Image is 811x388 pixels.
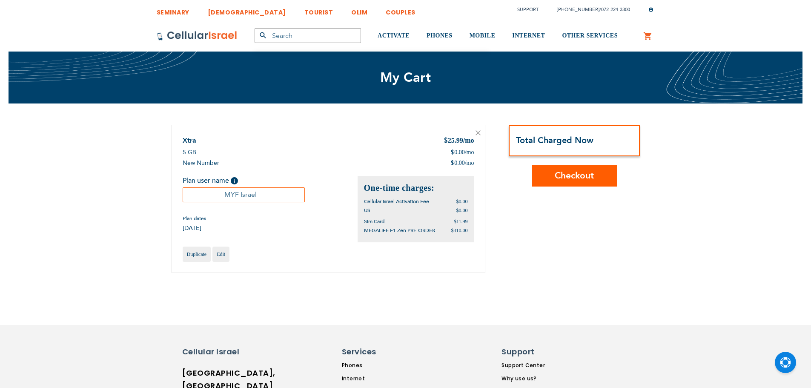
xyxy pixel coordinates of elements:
[183,136,196,145] a: Xtra
[454,218,468,224] span: $11.99
[502,346,552,357] h6: Support
[217,251,225,257] span: Edit
[601,6,630,13] a: 072-224-3300
[351,2,367,18] a: OLIM
[157,2,189,18] a: SEMINARY
[450,148,454,157] span: $
[364,207,370,214] span: US
[183,159,219,167] span: New Number
[444,136,474,146] div: 25.99
[450,159,474,167] div: 0.00
[502,375,557,382] a: Why use us?
[342,346,414,357] h6: Services
[212,247,229,262] a: Edit
[512,20,545,52] a: INTERNET
[304,2,333,18] a: TOURIST
[516,135,593,146] strong: Total Charged Now
[183,247,211,262] a: Duplicate
[182,346,255,357] h6: Cellular Israel
[183,215,206,222] span: Plan dates
[364,218,384,225] span: Sim Card
[386,2,416,18] a: COUPLES
[463,137,474,144] span: /mo
[378,32,410,39] span: ACTIVATE
[255,28,361,43] input: Search
[562,32,618,39] span: OTHER SERVICES
[380,69,431,86] span: My Cart
[450,148,474,157] div: 0.00
[427,20,453,52] a: PHONES
[450,159,454,167] span: $
[465,159,474,167] span: /mo
[470,20,496,52] a: MOBILE
[378,20,410,52] a: ACTIVATE
[451,227,468,233] span: $310.00
[364,198,429,205] span: Cellular Israel Activation Fee
[465,148,474,157] span: /mo
[364,227,435,234] span: MEGALIFE F1 Zen PRE-ORDER
[512,32,545,39] span: INTERNET
[208,2,286,18] a: [DEMOGRAPHIC_DATA]
[555,170,594,182] span: Checkout
[444,136,448,146] span: $
[517,6,539,13] a: Support
[470,32,496,39] span: MOBILE
[532,165,617,187] button: Checkout
[557,6,599,13] a: [PHONE_NUMBER]
[562,20,618,52] a: OTHER SERVICES
[548,3,630,16] li: /
[183,224,206,232] span: [DATE]
[183,176,229,185] span: Plan user name
[183,148,196,156] span: 5 GB
[157,31,238,41] img: Cellular Israel Logo
[342,375,419,382] a: Internet
[456,207,468,213] span: $0.00
[231,177,238,184] span: Help
[427,32,453,39] span: PHONES
[502,362,557,369] a: Support Center
[364,182,468,194] h2: One-time charges:
[456,198,468,204] span: $0.00
[342,362,419,369] a: Phones
[187,251,207,257] span: Duplicate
